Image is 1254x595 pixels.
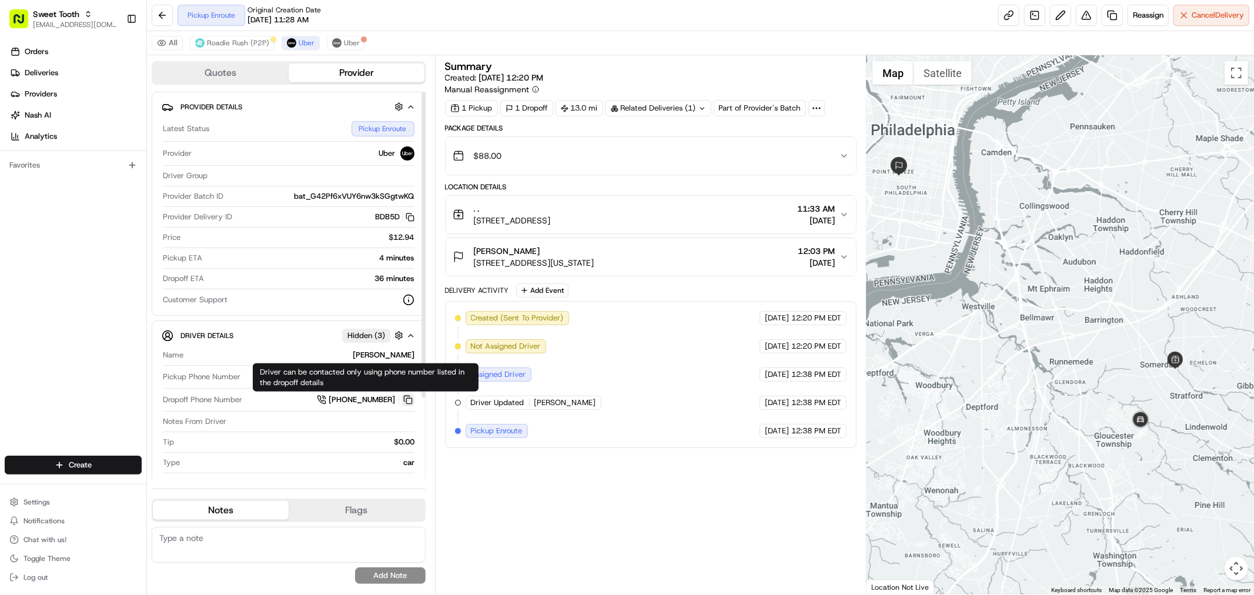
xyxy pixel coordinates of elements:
span: 12:03 PM [798,245,835,257]
button: Keyboard shortcuts [1051,586,1102,594]
button: Provider Details [162,97,416,116]
span: [PHONE_NUMBER] [329,395,395,405]
span: [DATE] [765,313,789,323]
span: 12:20 PM EDT [791,313,841,323]
div: 1 Pickup [445,100,498,116]
span: Nash AI [25,110,51,121]
a: Deliveries [5,63,146,82]
span: Create [69,460,92,470]
span: Created (Sent To Provider) [471,313,564,323]
a: Analytics [5,127,146,146]
span: [STREET_ADDRESS][US_STATE] [474,257,594,269]
span: Dropoff ETA [163,273,204,284]
span: [DATE] [797,215,835,226]
span: bat_G42Pf6xVUY6nw3kSGgtwKQ [295,191,414,202]
span: Created: [445,72,544,83]
span: API Documentation [111,171,189,182]
h3: Summary [445,61,493,72]
a: Nash AI [5,106,146,125]
span: Driver Updated [471,397,524,408]
button: CancelDelivery [1173,5,1249,26]
a: Terms (opens in new tab) [1180,587,1196,593]
button: Notifications [5,513,142,529]
button: Uber [282,36,320,50]
button: [EMAIL_ADDRESS][DOMAIN_NAME] [33,20,117,29]
button: Map camera controls [1225,557,1248,580]
a: 💻API Documentation [95,166,193,187]
button: Sweet Tooth[EMAIL_ADDRESS][DOMAIN_NAME] [5,5,122,33]
div: 4 minutes [207,253,414,263]
button: Driver DetailsHidden (3) [162,326,416,345]
span: Latest Status [163,123,209,134]
span: . . [474,203,480,215]
a: Report a map error [1203,587,1250,593]
div: Start new chat [40,112,193,124]
span: Deliveries [25,68,58,78]
span: Provider Batch ID [163,191,223,202]
span: Knowledge Base [24,171,90,182]
span: Name [163,350,183,360]
div: [PERSON_NAME] [188,350,414,360]
div: Related Deliveries (1) [606,100,711,116]
button: Quotes [153,63,289,82]
span: Notes From Driver [163,416,226,427]
a: 📗Knowledge Base [7,166,95,187]
div: Favorites [5,156,142,175]
span: Providers [25,89,57,99]
span: Hidden ( 3 ) [347,330,385,341]
div: Package Details [445,123,857,133]
button: Toggle fullscreen view [1225,61,1248,85]
div: 13.0 mi [556,100,603,116]
button: . .[STREET_ADDRESS]11:33 AM[DATE] [446,196,856,233]
button: Reassign [1128,5,1169,26]
span: Driver Group [163,171,208,181]
button: Uber [327,36,365,50]
span: Cancel Delivery [1192,10,1244,21]
div: 1 [1134,426,1147,439]
span: Uber [379,148,396,159]
div: Driver can be contacted only using phone number listed in the dropoff details [253,363,479,392]
div: 💻 [99,172,109,181]
button: Log out [5,569,142,586]
span: [STREET_ADDRESS] [474,215,551,226]
span: Pickup Phone Number [163,372,240,382]
button: Manual Reassignment [445,83,539,95]
span: [PERSON_NAME] [534,397,596,408]
button: Add Event [516,283,569,297]
img: uber-new-logo.jpeg [287,38,296,48]
span: 12:38 PM EDT [791,369,841,380]
button: Sweet Tooth [33,8,79,20]
span: Assigned Driver [471,369,526,380]
span: [DATE] [765,369,789,380]
a: Powered byPylon [83,199,142,208]
a: [PHONE_NUMBER] [317,393,414,406]
span: Uber [344,38,360,48]
div: Delivery Activity [445,286,509,295]
span: Original Creation Date [248,5,321,15]
button: Start new chat [200,116,214,130]
button: Settings [5,494,142,510]
button: Show satellite imagery [914,61,972,85]
span: Orders [25,46,48,57]
span: [DATE] 11:28 AM [248,15,309,25]
span: [PERSON_NAME] [474,245,540,257]
p: Welcome 👋 [12,47,214,66]
span: Pickup ETA [163,253,202,263]
span: $88.00 [474,150,502,162]
button: Toggle Theme [5,550,142,567]
input: Clear [31,76,194,88]
img: Nash [12,12,35,35]
div: 📗 [12,172,21,181]
img: uber-new-logo.jpeg [332,38,342,48]
div: We're available if you need us! [40,124,149,133]
span: [DATE] [765,397,789,408]
a: Open this area in Google Maps (opens a new window) [870,579,908,594]
div: Location Not Live [867,580,934,594]
span: Type [163,457,180,468]
a: Orders [5,42,146,61]
span: Provider Delivery ID [163,212,232,222]
div: $0.00 [179,437,414,447]
span: Provider Details [180,102,242,112]
img: roadie-logo-v2.jpg [195,38,205,48]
